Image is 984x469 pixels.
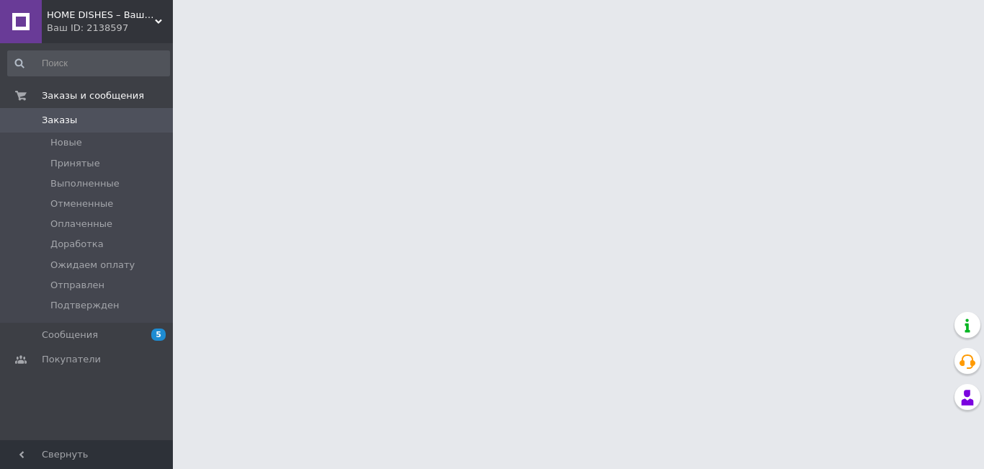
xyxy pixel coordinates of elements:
span: Отмененные [50,197,113,210]
span: HOME DISHES – Ваш поставщик посуды [47,9,155,22]
span: 5 [151,329,166,341]
span: Подтвержден [50,299,119,312]
span: Ожидаем оплату [50,259,135,272]
span: Доработка [50,238,104,251]
span: Выполненные [50,177,120,190]
div: Ваш ID: 2138597 [47,22,173,35]
span: Отправлен [50,279,104,292]
span: Заказы [42,114,77,127]
span: Покупатели [42,353,101,366]
span: Заказы и сообщения [42,89,144,102]
span: Принятые [50,157,100,170]
span: Оплаченные [50,218,112,231]
span: Сообщения [42,329,98,341]
input: Поиск [7,50,170,76]
span: Новые [50,136,82,149]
